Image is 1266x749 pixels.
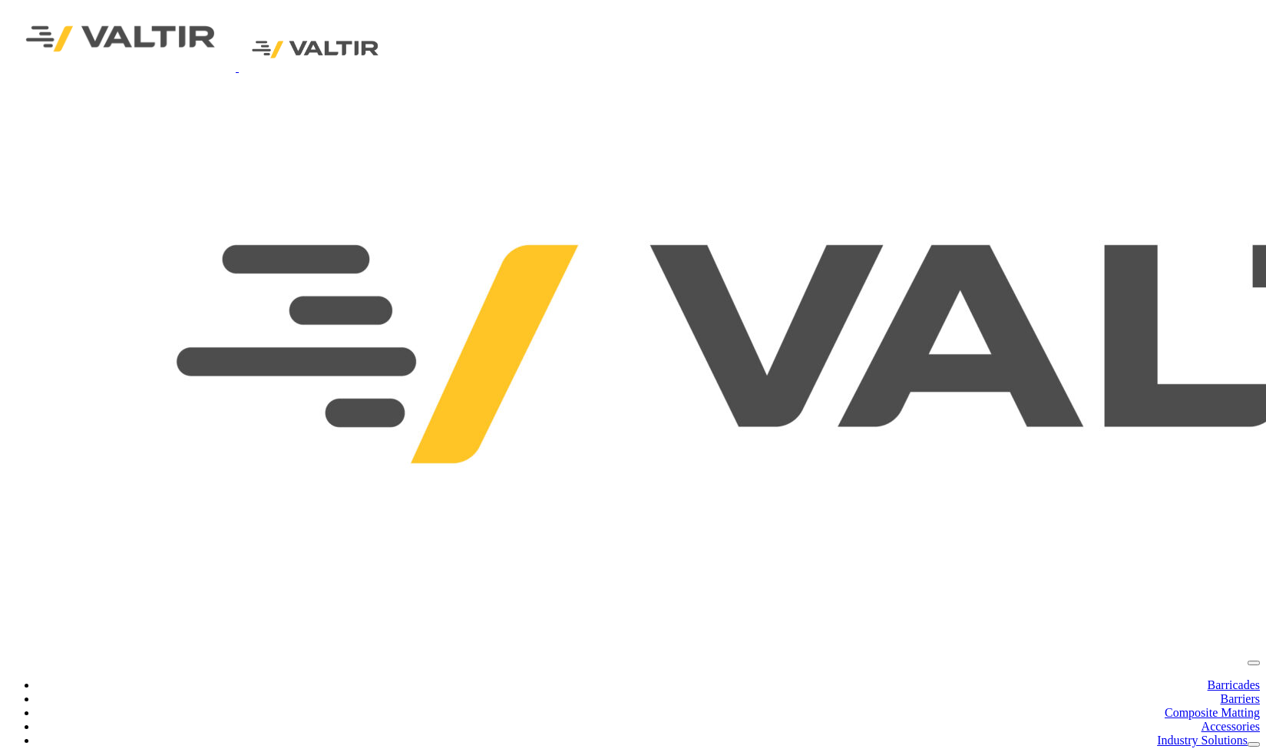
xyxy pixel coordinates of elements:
[6,6,236,71] img: Valtir Rentals
[1157,734,1248,747] a: Industry Solutions
[1248,742,1260,747] button: dropdown toggle
[1208,678,1260,691] a: Barricades
[1248,661,1260,665] button: menu toggle
[1220,692,1260,705] a: Barriers
[1202,720,1260,733] a: Accessories
[1165,706,1260,719] a: Composite Matting
[239,28,392,71] img: Valtir Rentals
